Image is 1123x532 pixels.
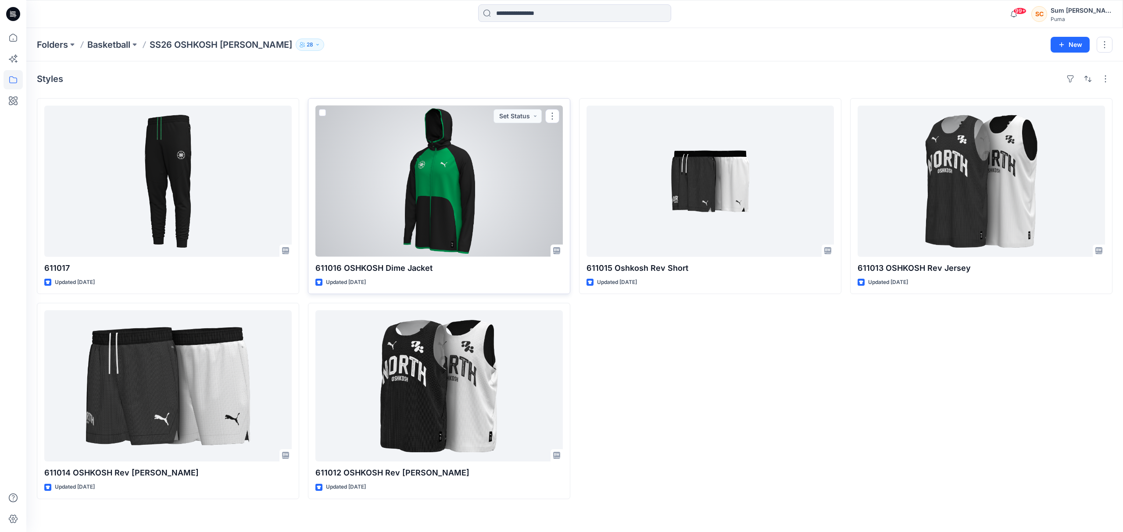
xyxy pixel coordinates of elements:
p: 611015 Oshkosh Rev Short [587,262,834,274]
p: Updated [DATE] [326,278,366,287]
h4: Styles [37,74,63,84]
p: 611017 [44,262,292,274]
p: 611013 OSHKOSH Rev Jersey [858,262,1105,274]
p: Updated [DATE] [55,278,95,287]
p: SS26 OSHKOSH [PERSON_NAME] [150,39,292,51]
p: Updated [DATE] [55,482,95,492]
p: 611014 OSHKOSH Rev [PERSON_NAME] [44,467,292,479]
a: 611013 OSHKOSH Rev Jersey [858,106,1105,257]
a: 611017 [44,106,292,257]
a: 611015 Oshkosh Rev Short [587,106,834,257]
span: 99+ [1013,7,1026,14]
a: 611016 OSHKOSH Dime Jacket [315,106,563,257]
button: New [1051,37,1090,53]
button: 28 [296,39,324,51]
a: Basketball [87,39,130,51]
p: 611016 OSHKOSH Dime Jacket [315,262,563,274]
p: Updated [DATE] [326,482,366,492]
a: 611014 OSHKOSH Rev Jersey Jr [44,310,292,461]
a: 611012 OSHKOSH Rev Jersey Jr [315,310,563,461]
p: 611012 OSHKOSH Rev [PERSON_NAME] [315,467,563,479]
p: Updated [DATE] [868,278,908,287]
a: Folders [37,39,68,51]
div: Puma [1051,16,1112,22]
div: SC [1031,6,1047,22]
div: Sum [PERSON_NAME] [1051,5,1112,16]
p: 28 [307,40,313,50]
p: Updated [DATE] [597,278,637,287]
